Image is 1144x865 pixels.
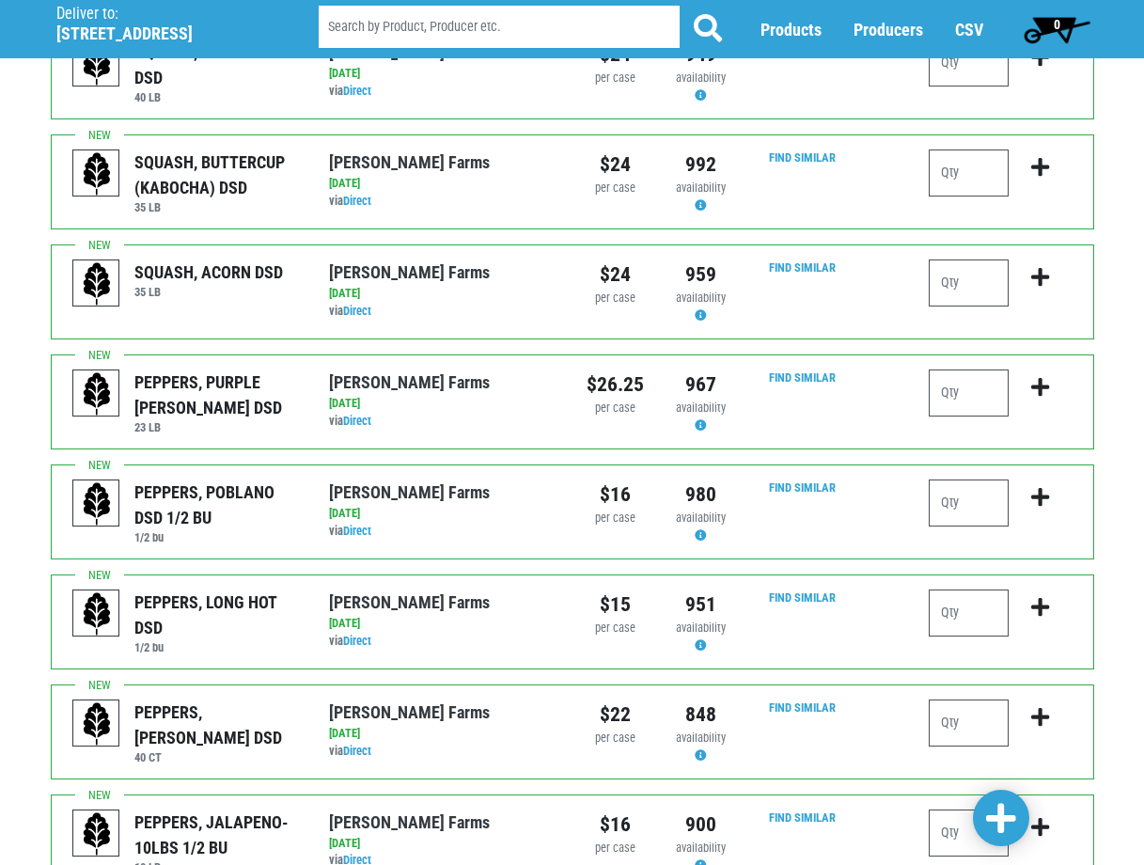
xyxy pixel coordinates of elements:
[329,633,557,651] div: via
[929,700,1009,747] input: Qty
[587,730,644,747] div: per case
[587,149,644,180] div: $24
[343,744,371,758] a: Direct
[672,700,729,730] div: 848
[329,702,490,722] a: [PERSON_NAME] Farms
[672,590,729,620] div: 951
[134,90,301,104] h6: 40 LB
[929,480,1009,527] input: Qty
[769,590,836,605] a: Find Similar
[760,20,822,39] span: Products
[134,259,283,285] div: SQUASH, ACORN DSD
[587,290,644,307] div: per case
[329,413,557,431] div: via
[343,524,371,538] a: Direct
[343,414,371,428] a: Direct
[929,590,1009,637] input: Qty
[587,480,644,510] div: $16
[73,150,120,197] img: placeholder-variety-43d6402dacf2d531de610a020419775a.svg
[73,260,120,307] img: placeholder-variety-43d6402dacf2d531de610a020419775a.svg
[73,700,120,747] img: placeholder-variety-43d6402dacf2d531de610a020419775a.svg
[134,700,301,750] div: PEPPERS, [PERSON_NAME] DSD
[672,149,729,180] div: 992
[587,700,644,730] div: $22
[329,615,557,633] div: [DATE]
[769,370,836,385] a: Find Similar
[56,5,271,24] p: Deliver to:
[134,39,301,90] div: SQUASH, BUTTERNUT DSD
[329,523,557,541] div: via
[73,40,120,87] img: placeholder-variety-43d6402dacf2d531de610a020419775a.svg
[134,810,301,860] div: PEPPERS, JALAPENO- 10LBS 1/2 BU
[134,590,301,640] div: PEPPERS, LONG HOT DSD
[329,193,557,211] div: via
[134,530,301,544] h6: 1/2 bu
[319,6,680,48] input: Search by Product, Producer etc.
[929,259,1009,307] input: Qty
[329,83,557,101] div: via
[134,640,301,654] h6: 1/2 bu
[587,400,644,417] div: per case
[676,511,726,525] span: availability
[329,725,557,743] div: [DATE]
[587,810,644,840] div: $16
[769,260,836,275] a: Find Similar
[329,592,490,612] a: [PERSON_NAME] Farms
[587,510,644,527] div: per case
[676,181,726,195] span: availability
[134,420,301,434] h6: 23 LB
[134,750,301,764] h6: 40 CT
[676,841,726,855] span: availability
[587,590,644,620] div: $15
[329,262,490,282] a: [PERSON_NAME] Farms
[676,401,726,415] span: availability
[672,810,729,840] div: 900
[587,840,644,857] div: per case
[769,480,836,495] a: Find Similar
[587,70,644,87] div: per case
[343,634,371,648] a: Direct
[134,370,301,420] div: PEPPERS, PURPLE [PERSON_NAME] DSD
[929,370,1009,417] input: Qty
[329,743,557,761] div: via
[672,370,729,400] div: 967
[329,65,557,83] div: [DATE]
[672,259,729,290] div: 959
[329,835,557,853] div: [DATE]
[329,285,557,303] div: [DATE]
[587,259,644,290] div: $24
[929,810,1009,857] input: Qty
[343,84,371,98] a: Direct
[676,621,726,635] span: availability
[343,304,371,318] a: Direct
[955,20,983,39] a: CSV
[73,810,120,857] img: placeholder-variety-43d6402dacf2d531de610a020419775a.svg
[329,395,557,413] div: [DATE]
[929,39,1009,86] input: Qty
[587,370,644,400] div: $26.25
[769,810,836,825] a: Find Similar
[929,149,1009,197] input: Qty
[134,200,301,214] h6: 35 LB
[676,731,726,745] span: availability
[672,480,729,510] div: 980
[1015,10,1099,48] a: 0
[134,149,301,200] div: SQUASH, BUTTERCUP (KABOCHA) DSD
[587,180,644,197] div: per case
[73,480,120,527] img: placeholder-variety-43d6402dacf2d531de610a020419775a.svg
[329,175,557,193] div: [DATE]
[343,194,371,208] a: Direct
[1054,17,1060,32] span: 0
[329,505,557,523] div: [DATE]
[769,700,836,715] a: Find Similar
[854,20,923,39] a: Producers
[73,590,120,637] img: placeholder-variety-43d6402dacf2d531de610a020419775a.svg
[329,372,490,392] a: [PERSON_NAME] Farms
[134,480,301,530] div: PEPPERS, POBLANO DSD 1/2 BU
[73,370,120,417] img: placeholder-variety-43d6402dacf2d531de610a020419775a.svg
[676,71,726,85] span: availability
[134,285,283,299] h6: 35 LB
[769,150,836,165] a: Find Similar
[676,291,726,305] span: availability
